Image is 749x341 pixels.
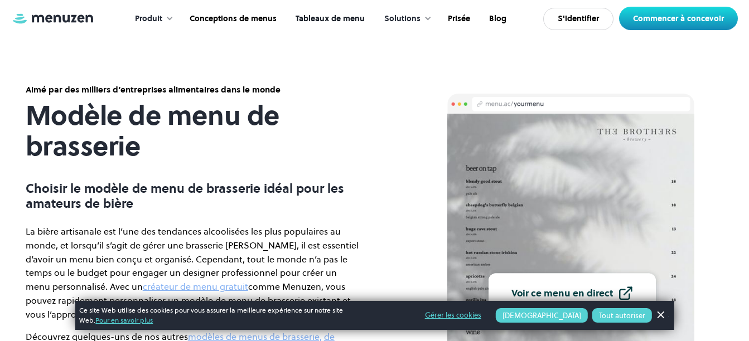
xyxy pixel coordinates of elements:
[489,273,656,313] a: Voir ce menu en direct
[79,305,343,325] font: Ce site Web utilise des cookies pour vous assurer la meilleure expérience sur notre site Web.
[384,13,421,25] div: Solutions
[285,2,373,36] a: Tableaux de menu
[95,315,153,325] a: Pour en savoir plus
[26,100,360,162] h1: Modèle de menu de brasserie
[437,2,479,36] a: Prisée
[425,309,481,321] a: Gérer les cookies
[135,13,162,25] div: Produit
[26,84,360,96] div: Aimé par des milliers d’entreprises alimentaires dans le monde
[652,307,669,324] a: Bannier le renvoi
[619,7,738,30] a: Commencer à concevoir
[479,2,515,36] a: Blog
[496,308,588,323] button: [DEMOGRAPHIC_DATA]
[543,8,613,30] a: S'identifier
[511,288,613,298] div: Voir ce menu en direct
[26,225,360,321] p: La bière artisanale est l’une des tendances alcoolisées les plus populaires au monde, et lorsqu’i...
[179,2,285,36] a: Conceptions de menus
[373,2,437,36] div: Solutions
[143,280,248,293] a: créateur de menu gratuit
[124,2,179,36] div: Produit
[26,181,360,211] p: Choisir le modèle de menu de brasserie idéal pour les amateurs de bière
[592,308,652,323] button: Tout autoriser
